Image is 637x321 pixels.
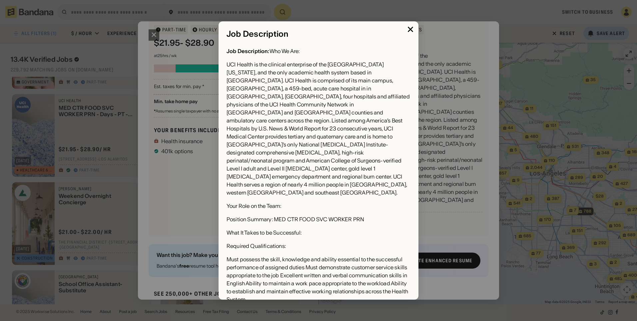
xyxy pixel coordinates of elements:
[227,48,270,54] div: Job Description:
[227,29,410,39] div: Job Description
[227,215,364,223] div: Position Summary: MED CTR FOOD SVC WORKER PRN
[227,229,302,237] div: What It Takes to be Successful:
[227,242,286,250] div: Required Qualifications:
[227,47,300,55] div: Who We Are:
[227,202,282,210] div: Your Role on the Team:
[227,60,410,197] div: UCI Health is the clinical enterprise of the [GEOGRAPHIC_DATA][US_STATE], and the only academic h...
[227,255,410,303] div: Must possess the skill, knowledge and ability essential to the successful performance of assigned...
